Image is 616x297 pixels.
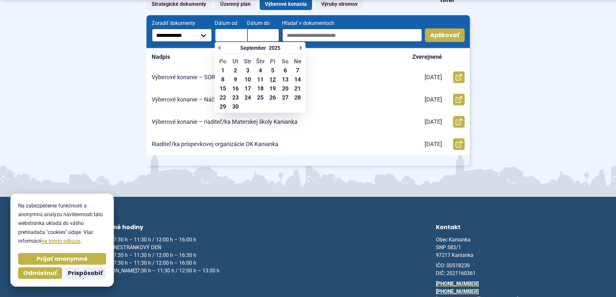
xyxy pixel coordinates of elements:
div: 14 [291,75,304,84]
div: So [279,57,292,66]
div: 2 [229,66,242,75]
span: [PERSON_NAME] [98,267,137,275]
a: [PHONE_NUMBER] [436,288,479,294]
div: 26 [266,93,279,102]
span: Zoradiť dokumenty [152,20,212,26]
div: 7 [291,66,304,75]
p: Riaditeľ/ka príspevkovej organizácie DK Kanianka [152,141,278,148]
p: Zverejnené [412,53,442,61]
div: 1 [217,66,229,75]
p: Na zabezpečenie funkčnosti a anonymnú analýzu návštevnosti táto webstránka ukladá do vášho prehli... [18,201,106,245]
p: IČO: 00518239 DIČ: 2021160361 [436,262,518,277]
div: 4 [254,66,267,75]
span: Dátum do [247,20,279,26]
p: Výberové konanie – SOR na stavebný úrad [152,74,261,81]
div: 28 [291,93,304,102]
div: 21 [291,84,304,93]
div: 17 [242,84,254,93]
a: na tomto odkaze [41,238,81,244]
div: Str [242,57,254,66]
div: 18 [254,84,267,93]
div: 23 [229,93,242,102]
div: 19 [266,84,279,93]
div: 25 [254,93,267,102]
p: Výberové konanie – Náčelník obecnej polície [152,96,266,103]
div: Štv [254,57,267,66]
span: Prijať anonymné [37,255,88,263]
span: Odmietnuť [23,270,57,277]
div: 8 [217,75,229,84]
div: 11 [254,75,267,84]
div: Ut [229,57,242,66]
p: [DATE] [425,141,442,148]
div: 27 [279,93,292,102]
div: 29 [217,102,229,111]
button: Odmietnuť [18,267,62,279]
input: Hľadať v dokumentoch [282,28,422,42]
p: [DATE] [425,74,442,81]
span: September [240,45,267,51]
p: 7:30 h – 11:30 h / 12:00 h – 16:00 h NESTRÁNKOVÝ DEŇ 7:30 h – 11:30 h / 12:00 h – 16:30 h 7:30 h ... [98,236,220,275]
span: Hľadať v dokumentoch [282,20,422,26]
div: Pi [266,57,279,66]
div: 3 [242,66,254,75]
div: 12 [266,75,279,84]
a: [PHONE_NUMBER] [436,281,479,287]
span: Dátum od [215,20,247,26]
div: 13 [279,75,292,84]
span: Prispôsobiť [68,270,103,277]
input: Dátum do [247,28,279,42]
div: 24 [242,93,254,102]
input: Dátum od September2025PoUtStrŠtvPiSoNe123456789101112131415161718192021222324252627282930 [215,28,247,42]
button: Prijať anonymné [18,253,106,265]
h3: Kontakt [436,223,518,233]
select: Zoradiť dokumenty [152,28,212,42]
div: 6 [279,66,292,75]
p: [DATE] [425,96,442,103]
p: Výberové konanie – riaditeľ/ka Materskej školy Kanianka [152,118,297,126]
div: 20 [279,84,292,93]
button: Aplikovať [425,28,465,42]
div: 5 [266,66,279,75]
span: Obec Kanianka SNP 583/1 97217 Kanianka [436,237,473,258]
div: 22 [217,93,229,102]
div: 16 [229,84,242,93]
span: 2025 [267,45,280,51]
div: Po [217,57,229,66]
p: Nadpis [152,53,170,61]
div: 9 [229,75,242,84]
div: 10 [242,75,254,84]
div: Ne [291,57,304,66]
div: 30 [229,102,242,111]
div: 15 [217,84,229,93]
p: [DATE] [425,118,442,126]
h3: Úradné hodiny [98,223,220,233]
button: Prispôsobiť [65,267,106,279]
